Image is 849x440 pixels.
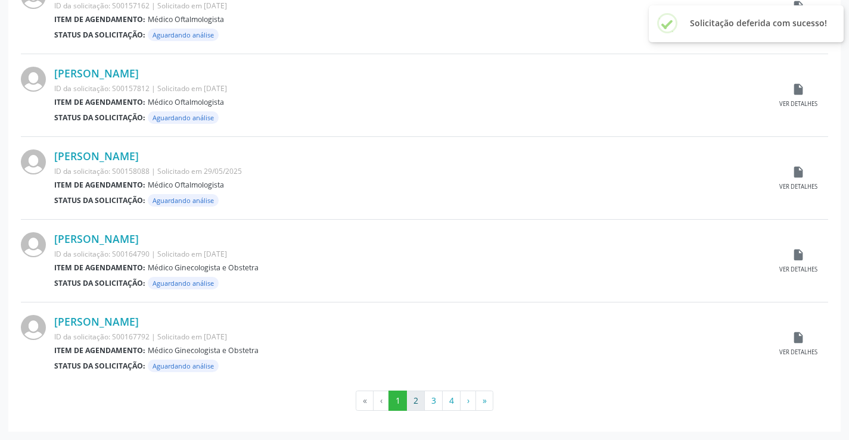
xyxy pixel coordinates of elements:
[21,67,46,92] img: img
[54,361,145,371] b: Status da solicitação:
[792,166,805,179] i: insert_drive_file
[21,391,828,411] ul: Pagination
[792,83,805,96] i: insert_drive_file
[54,315,139,328] a: [PERSON_NAME]
[54,97,145,107] b: Item de agendamento:
[21,232,46,257] img: img
[157,1,227,11] span: Solicitado em [DATE]
[21,149,46,174] img: img
[54,278,145,288] b: Status da solicitação:
[21,315,46,340] img: img
[779,266,817,274] div: Ver detalhes
[54,67,139,80] a: [PERSON_NAME]
[54,14,145,24] b: Item de agendamento:
[157,332,227,342] span: Solicitado em [DATE]
[690,18,827,29] h2: Solicitação deferida com sucesso!
[779,348,817,357] div: Ver detalhes
[148,345,259,355] span: Médico Ginecologista e Obstetra
[779,100,817,108] div: Ver detalhes
[54,263,145,273] b: Item de agendamento:
[148,194,219,207] span: Aguardando análise
[792,331,805,344] i: insert_drive_file
[442,391,461,411] button: Go to page 4
[157,249,227,259] span: Solicitado em [DATE]
[148,97,224,107] span: Médico Oftalmologista
[157,83,227,93] span: Solicitado em [DATE]
[148,14,224,24] span: Médico Oftalmologista
[54,332,156,342] span: ID da solicitação: S00167792 |
[54,195,145,205] b: Status da solicitação:
[54,166,156,176] span: ID da solicitação: S00158088 |
[148,263,259,273] span: Médico Ginecologista e Obstetra
[779,183,817,191] div: Ver detalhes
[388,391,407,411] button: Go to page 1
[460,391,476,411] button: Go to next page
[424,391,443,411] button: Go to page 3
[54,30,145,40] b: Status da solicitação:
[148,29,219,41] span: Aguardando análise
[406,391,425,411] button: Go to page 2
[54,1,156,11] span: ID da solicitação: S00157162 |
[54,83,156,93] span: ID da solicitação: S00157812 |
[54,149,139,163] a: [PERSON_NAME]
[54,345,145,355] b: Item de agendamento:
[148,360,219,372] span: Aguardando análise
[54,180,145,190] b: Item de agendamento:
[475,391,493,411] button: Go to last page
[54,249,156,259] span: ID da solicitação: S00164790 |
[148,111,219,124] span: Aguardando análise
[792,248,805,261] i: insert_drive_file
[157,166,242,176] span: Solicitado em 29/05/2025
[148,277,219,289] span: Aguardando análise
[54,113,145,123] b: Status da solicitação:
[148,180,224,190] span: Médico Oftalmologista
[54,232,139,245] a: [PERSON_NAME]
